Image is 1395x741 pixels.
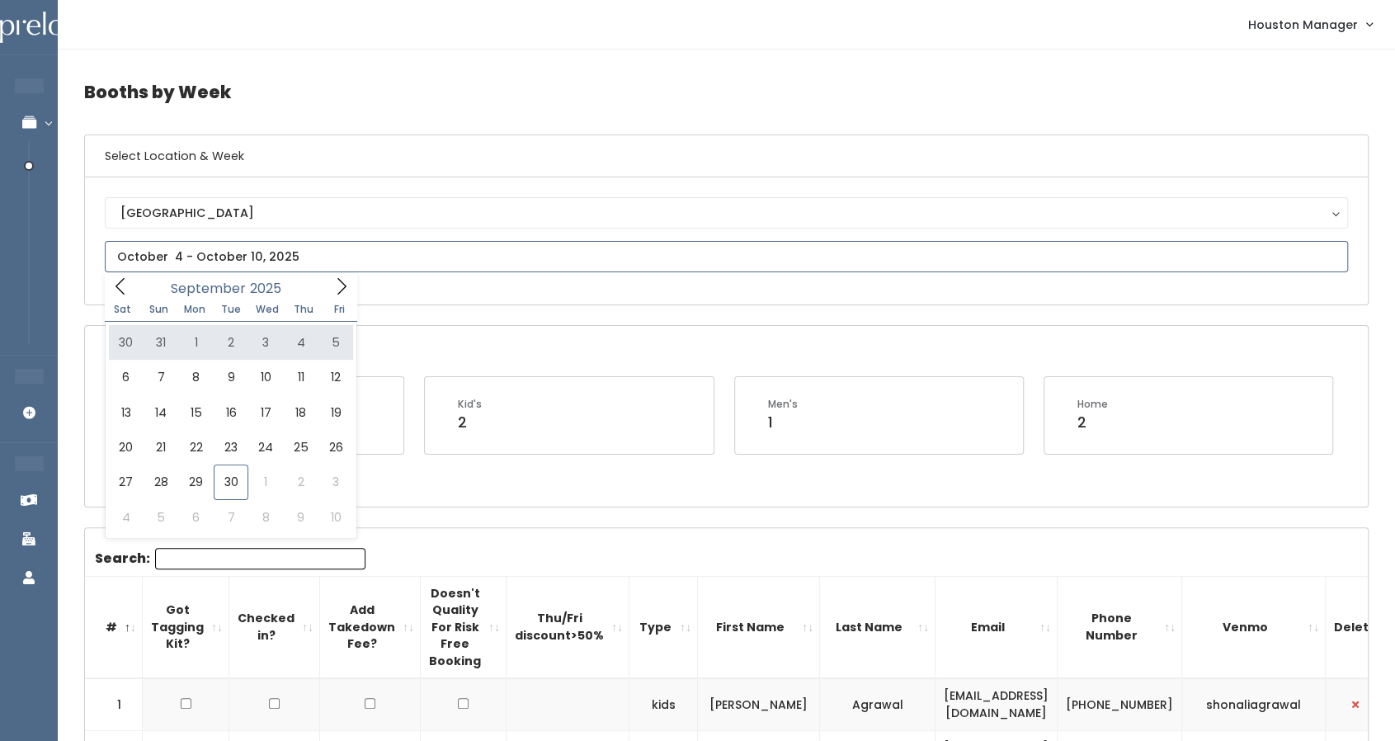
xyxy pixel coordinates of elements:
[285,304,322,314] span: Thu
[284,395,318,430] span: September 18, 2025
[248,430,283,465] span: September 24, 2025
[178,325,213,360] span: September 1, 2025
[178,395,213,430] span: September 15, 2025
[322,304,358,314] span: Fri
[458,397,482,412] div: Kid's
[248,360,283,394] span: September 10, 2025
[109,430,144,465] span: September 20, 2025
[144,465,178,499] span: September 28, 2025
[109,465,144,499] span: September 27, 2025
[284,360,318,394] span: September 11, 2025
[229,576,320,678] th: Checked in?: activate to sort column ascending
[698,576,820,678] th: First Name: activate to sort column ascending
[143,576,229,678] th: Got Tagging Kit?: activate to sort column ascending
[214,500,248,535] span: October 7, 2025
[214,395,248,430] span: September 16, 2025
[109,395,144,430] span: September 13, 2025
[109,500,144,535] span: October 4, 2025
[318,395,353,430] span: September 19, 2025
[507,576,629,678] th: Thu/Fri discount&gt;50%: activate to sort column ascending
[320,576,421,678] th: Add Takedown Fee?: activate to sort column ascending
[109,325,144,360] span: August 30, 2025
[318,430,353,465] span: September 26, 2025
[284,465,318,499] span: October 2, 2025
[248,500,283,535] span: October 8, 2025
[214,465,248,499] span: September 30, 2025
[698,678,820,730] td: [PERSON_NAME]
[1182,576,1326,678] th: Venmo: activate to sort column ascending
[214,325,248,360] span: September 2, 2025
[85,678,143,730] td: 1
[1077,412,1108,433] div: 2
[629,576,698,678] th: Type: activate to sort column ascending
[1248,16,1358,34] span: Houston Manager
[95,548,365,569] label: Search:
[318,465,353,499] span: October 3, 2025
[178,500,213,535] span: October 6, 2025
[85,135,1368,177] h6: Select Location & Week
[318,325,353,360] span: September 5, 2025
[458,412,482,433] div: 2
[144,395,178,430] span: September 14, 2025
[85,576,143,678] th: #: activate to sort column descending
[421,576,507,678] th: Doesn't Quality For Risk Free Booking : activate to sort column ascending
[171,282,246,295] span: September
[248,465,283,499] span: October 1, 2025
[935,576,1058,678] th: Email: activate to sort column ascending
[318,500,353,535] span: October 10, 2025
[248,395,283,430] span: September 17, 2025
[140,304,177,314] span: Sun
[1058,576,1182,678] th: Phone Number: activate to sort column ascending
[820,576,935,678] th: Last Name: activate to sort column ascending
[213,304,249,314] span: Tue
[144,430,178,465] span: September 21, 2025
[1182,678,1326,730] td: shonaliagrawal
[246,278,295,299] input: Year
[109,360,144,394] span: September 6, 2025
[178,360,213,394] span: September 8, 2025
[935,678,1058,730] td: [EMAIL_ADDRESS][DOMAIN_NAME]
[284,500,318,535] span: October 9, 2025
[284,325,318,360] span: September 4, 2025
[1077,397,1108,412] div: Home
[84,69,1369,115] h4: Booths by Week
[249,304,285,314] span: Wed
[1232,7,1388,42] a: Houston Manager
[177,304,213,314] span: Mon
[284,430,318,465] span: September 25, 2025
[629,678,698,730] td: kids
[105,241,1348,272] input: October 4 - October 10, 2025
[318,360,353,394] span: September 12, 2025
[214,430,248,465] span: September 23, 2025
[820,678,935,730] td: Agrawal
[768,412,798,433] div: 1
[144,500,178,535] span: October 5, 2025
[120,204,1332,222] div: [GEOGRAPHIC_DATA]
[105,304,141,314] span: Sat
[178,465,213,499] span: September 29, 2025
[105,197,1348,229] button: [GEOGRAPHIC_DATA]
[144,325,178,360] span: August 31, 2025
[248,325,283,360] span: September 3, 2025
[1058,678,1182,730] td: [PHONE_NUMBER]
[768,397,798,412] div: Men's
[178,430,213,465] span: September 22, 2025
[214,360,248,394] span: September 9, 2025
[155,548,365,569] input: Search:
[144,360,178,394] span: September 7, 2025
